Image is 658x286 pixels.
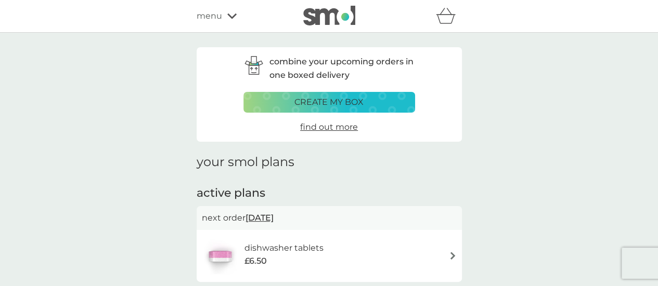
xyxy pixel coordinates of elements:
[202,211,457,225] p: next order
[246,208,274,228] span: [DATE]
[294,96,364,109] p: create my box
[197,9,222,23] span: menu
[197,155,462,170] h1: your smol plans
[303,6,355,25] img: smol
[197,185,462,201] h2: active plans
[244,241,323,255] h6: dishwasher tablets
[243,92,415,113] button: create my box
[244,254,266,268] span: £6.50
[202,238,238,274] img: dishwasher tablets
[449,252,457,260] img: arrow right
[436,6,462,26] div: basket
[300,122,358,132] span: find out more
[269,55,415,81] p: combine your upcoming orders in one boxed delivery
[300,120,358,134] a: find out more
